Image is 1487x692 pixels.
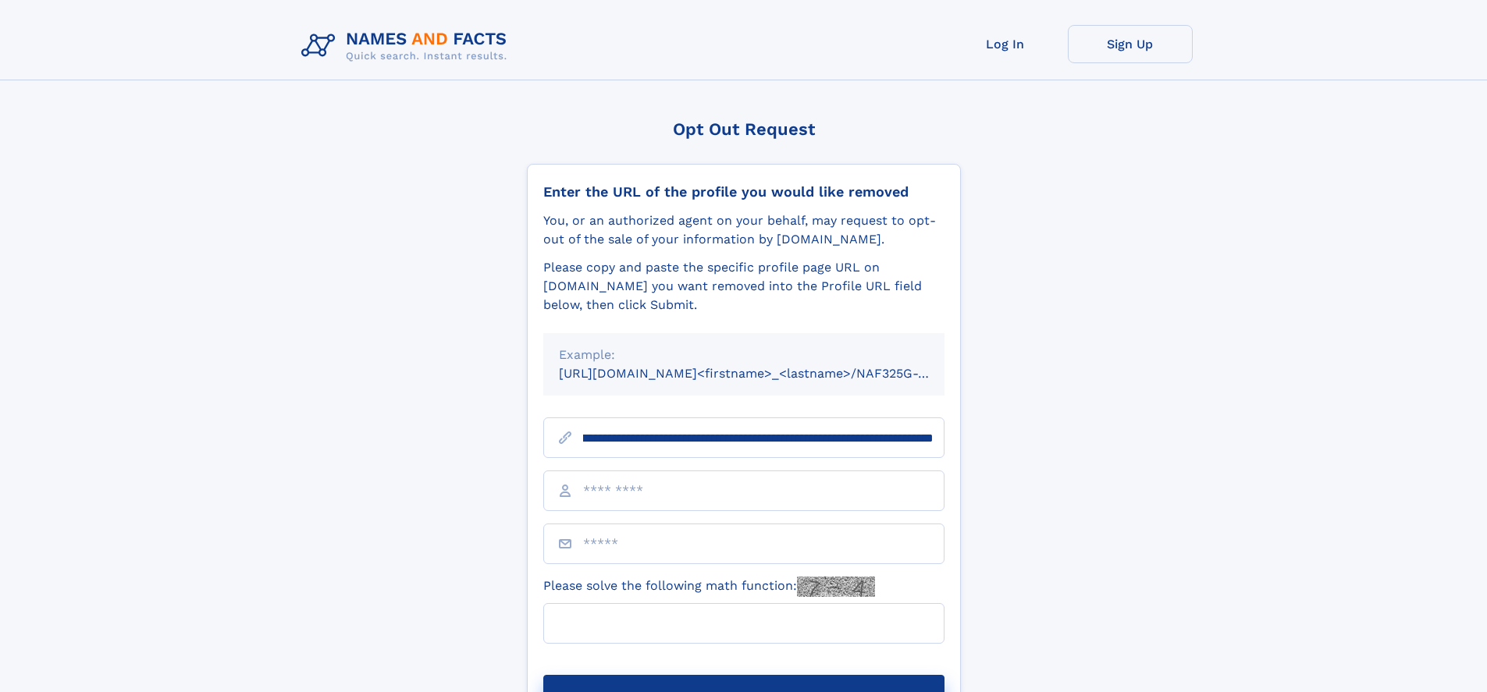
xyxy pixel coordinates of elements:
[543,258,944,314] div: Please copy and paste the specific profile page URL on [DOMAIN_NAME] you want removed into the Pr...
[543,183,944,201] div: Enter the URL of the profile you would like removed
[543,577,875,597] label: Please solve the following math function:
[295,25,520,67] img: Logo Names and Facts
[527,119,961,139] div: Opt Out Request
[943,25,1068,63] a: Log In
[559,366,974,381] small: [URL][DOMAIN_NAME]<firstname>_<lastname>/NAF325G-xxxxxxxx
[1068,25,1193,63] a: Sign Up
[559,346,929,364] div: Example:
[543,211,944,249] div: You, or an authorized agent on your behalf, may request to opt-out of the sale of your informatio...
